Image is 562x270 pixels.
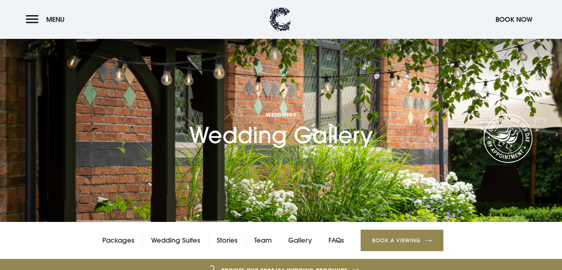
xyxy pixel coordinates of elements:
[492,11,536,27] button: Book Now
[269,7,291,31] img: Clandeboye Lodge
[26,11,68,27] button: Menu
[328,235,344,246] a: FAQs
[288,235,312,246] a: Gallery
[254,235,272,246] a: Team
[217,235,238,246] a: Stories
[189,77,373,148] h1: Wedding Gallery
[361,230,443,251] a: Book a Viewing
[189,111,373,118] span: Weddings
[46,15,65,24] span: Menu
[102,235,134,246] a: Packages
[151,235,200,246] a: Wedding Suites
